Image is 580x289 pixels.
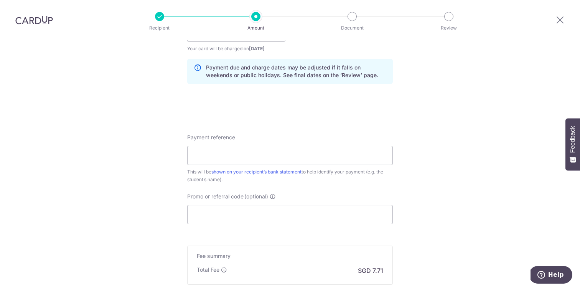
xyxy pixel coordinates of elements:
p: Review [420,24,477,32]
p: Payment due and charge dates may be adjusted if it falls on weekends or public holidays. See fina... [206,64,386,79]
a: shown on your recipient’s bank statement [211,169,302,175]
span: Your card will be charged on [187,45,285,53]
span: [DATE] [249,46,265,51]
p: Document [324,24,381,32]
iframe: Opens a widget where you can find more information [531,266,572,285]
p: Total Fee [197,266,219,274]
span: Payment reference [187,134,235,141]
h5: Fee summary [197,252,383,260]
p: Amount [227,24,284,32]
p: Recipient [131,24,188,32]
p: SGD 7.71 [358,266,383,275]
span: Feedback [569,126,576,153]
span: Promo or referral code [187,193,244,200]
img: CardUp [15,15,53,25]
div: This will be to help identify your payment (e.g. the student’s name). [187,168,393,183]
span: (optional) [244,193,268,200]
button: Feedback - Show survey [565,118,580,170]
